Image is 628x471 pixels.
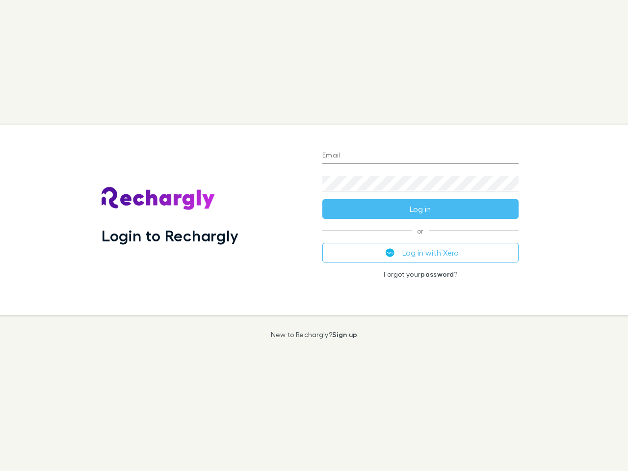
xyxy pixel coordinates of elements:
a: password [420,270,454,278]
a: Sign up [332,330,357,339]
p: Forgot your ? [322,270,519,278]
button: Log in [322,199,519,219]
img: Rechargly's Logo [102,187,215,210]
img: Xero's logo [386,248,394,257]
button: Log in with Xero [322,243,519,262]
p: New to Rechargly? [271,331,358,339]
h1: Login to Rechargly [102,226,238,245]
